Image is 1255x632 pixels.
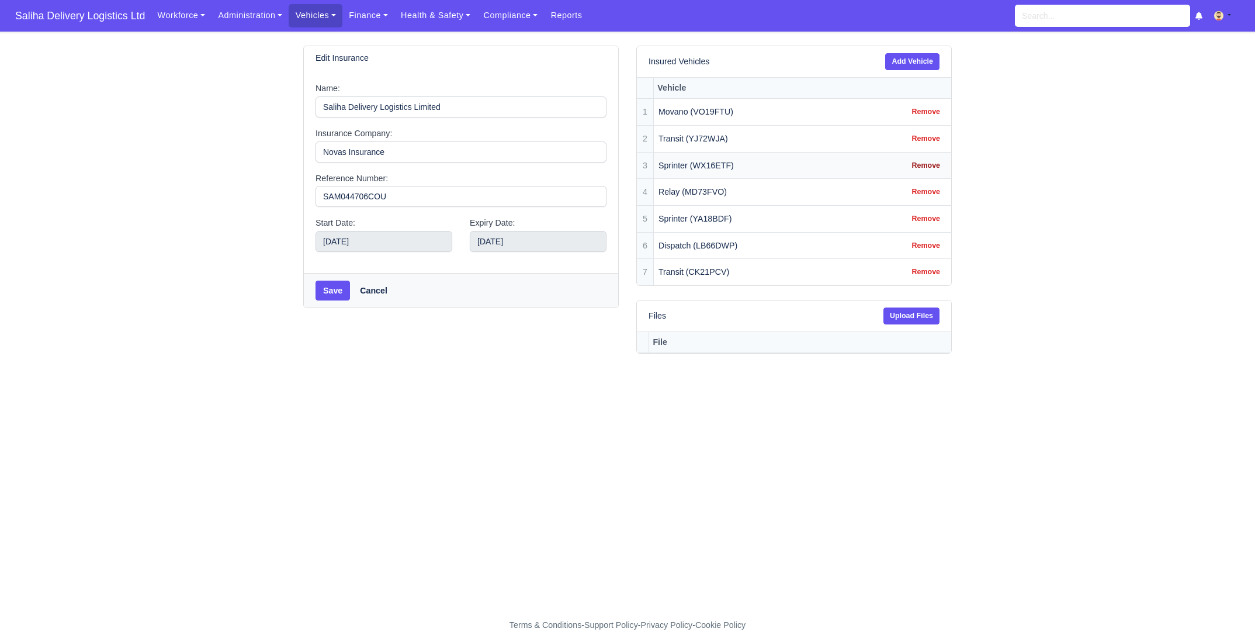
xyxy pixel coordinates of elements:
[906,237,947,254] a: Remove
[637,125,653,152] td: 2
[352,281,395,301] a: Cancel
[316,216,355,230] label: Start Date:
[316,82,340,95] label: Name:
[316,281,350,301] button: Save
[649,57,709,67] h6: Insured Vehicles
[394,4,477,27] a: Health & Safety
[584,620,638,630] a: Support Policy
[151,4,212,27] a: Workforce
[637,232,653,259] td: 6
[9,5,151,27] a: Saliha Delivery Logistics Ltd
[653,77,843,99] th: Vehicle
[1015,5,1190,27] input: Search...
[653,205,843,232] td: Sprinter (YA18BDF)
[637,205,653,232] td: 5
[906,157,947,174] a: Remove
[653,232,843,259] td: Dispatch (LB66DWP)
[653,99,843,126] td: Movano (VO19FTU)
[342,4,394,27] a: Finance
[906,210,947,227] a: Remove
[316,127,392,140] label: Insurance Company:
[1197,576,1255,632] iframe: Chat Widget
[9,4,151,27] span: Saliha Delivery Logistics Ltd
[649,311,666,321] h6: Files
[212,4,289,27] a: Administration
[695,620,746,630] a: Cookie Policy
[906,130,947,147] a: Remove
[289,4,342,27] a: Vehicles
[653,259,843,285] td: Transit (CK21PCV)
[477,4,544,27] a: Compliance
[544,4,588,27] a: Reports
[294,619,961,632] div: - - -
[883,308,939,324] a: Upload Files
[509,620,581,630] a: Terms & Conditions
[649,331,875,353] th: File
[470,216,515,230] label: Expiry Date:
[316,53,369,63] h6: Edit Insurance
[637,152,653,179] td: 3
[653,179,843,206] td: Relay (MD73FVO)
[885,53,939,70] a: Add Vehicle
[637,179,653,206] td: 4
[906,184,947,201] a: Remove
[637,259,653,285] td: 7
[641,620,693,630] a: Privacy Policy
[637,99,653,126] td: 1
[653,152,843,179] td: Sprinter (WX16ETF)
[906,103,947,120] a: Remove
[906,264,947,281] a: Remove
[653,125,843,152] td: Transit (YJ72WJA)
[316,172,388,185] label: Reference Number:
